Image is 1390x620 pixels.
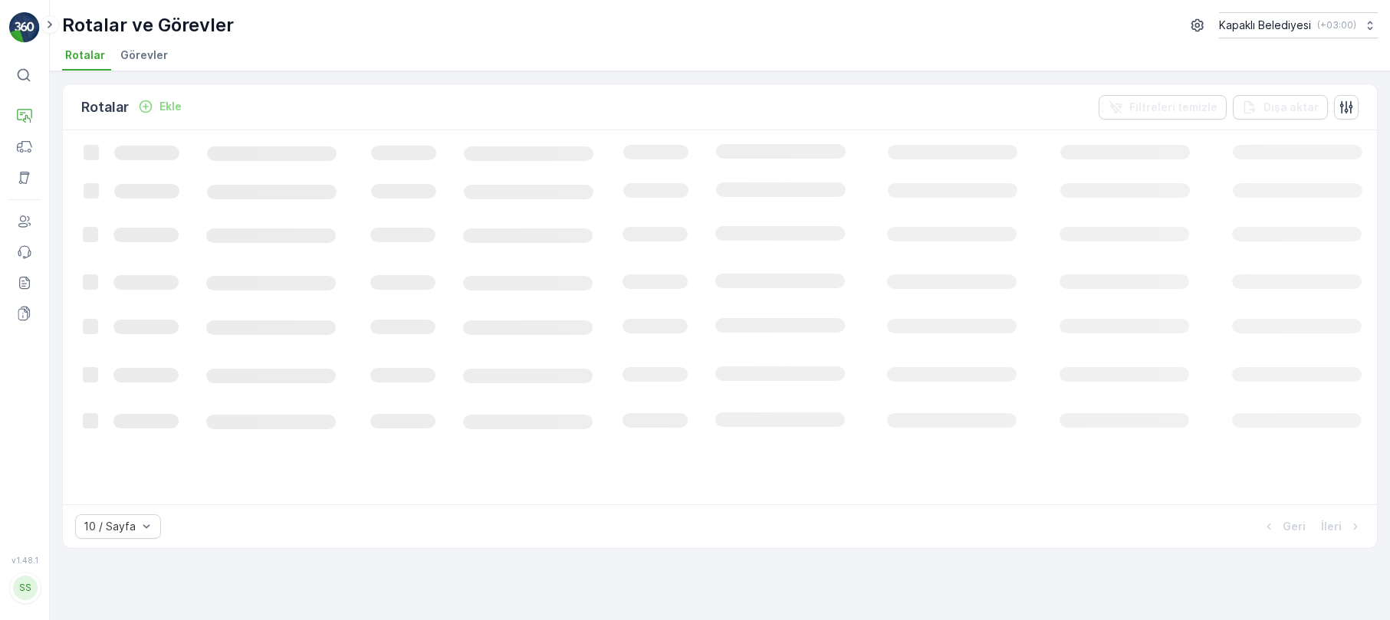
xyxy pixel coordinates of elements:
button: Ekle [132,97,188,116]
p: Geri [1283,519,1306,534]
p: Filtreleri temizle [1129,100,1217,115]
p: ( +03:00 ) [1317,19,1356,31]
p: Ekle [159,99,182,114]
p: Dışa aktar [1263,100,1319,115]
p: İleri [1321,519,1342,534]
p: Rotalar [81,97,129,118]
button: Geri [1260,517,1307,536]
button: Filtreleri temizle [1099,95,1227,120]
div: SS [13,576,38,600]
span: Görevler [120,48,168,63]
button: İleri [1319,517,1365,536]
span: Rotalar [65,48,105,63]
img: logo [9,12,40,43]
button: Dışa aktar [1233,95,1328,120]
button: Kapaklı Belediyesi(+03:00) [1219,12,1378,38]
span: v 1.48.1 [9,556,40,565]
button: SS [9,568,40,608]
p: Kapaklı Belediyesi [1219,18,1311,33]
p: Rotalar ve Görevler [62,13,234,38]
